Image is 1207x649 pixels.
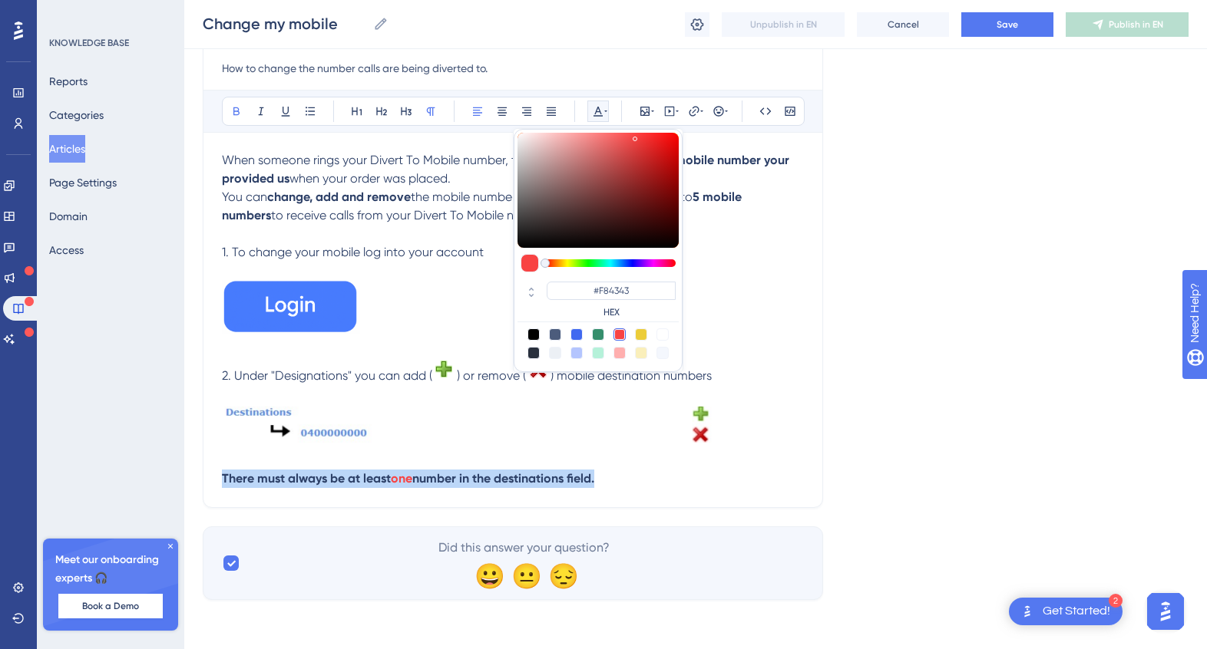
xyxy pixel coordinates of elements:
[49,68,88,95] button: Reports
[271,208,552,222] span: to receive calls from your Divert To Mobile number.
[1066,12,1189,37] button: Publish in EN
[49,37,129,49] div: KNOWLEDGE BASE
[222,368,432,383] span: 2. Under "Designations" you can add (
[267,189,411,204] strong: change, add and remove
[412,471,594,486] strong: number in the destinations field.
[55,551,166,588] span: Meet our onboarding experts 🎧
[511,563,536,588] div: 😐
[475,563,499,588] div: 😀
[49,203,88,230] button: Domain
[551,368,712,383] span: ) mobile destination numbers
[222,189,267,204] span: You can
[548,563,573,588] div: 😔
[222,59,804,77] input: Article Description
[750,18,817,31] span: Unpublish in EN
[547,306,676,318] label: HEX
[857,12,949,37] button: Cancel
[1109,18,1163,31] span: Publish in EN
[222,471,391,486] strong: There must always be at least
[36,4,96,22] span: Need Help?
[49,169,117,196] button: Page Settings
[49,135,85,163] button: Articles
[49,101,104,129] button: Categories
[289,171,451,186] span: when your order was placed.
[222,245,484,259] span: 1. To change your mobile log into your account
[411,189,693,204] span: the mobile number destination. You can add up to
[49,236,84,264] button: Access
[58,594,163,618] button: Book a Demo
[1143,588,1189,634] iframe: UserGuiding AI Assistant Launcher
[222,153,675,167] span: When someone rings your Divert To Mobile number, the call will be diverted to the
[457,368,526,383] span: ) or remove (
[1009,598,1123,625] div: Open Get Started! checklist, remaining modules: 2
[722,12,845,37] button: Unpublish in EN
[888,18,919,31] span: Cancel
[438,539,610,557] span: Did this answer your question?
[82,600,139,612] span: Book a Demo
[203,13,367,35] input: Article Name
[1043,603,1110,620] div: Get Started!
[961,12,1053,37] button: Save
[1018,602,1037,621] img: launcher-image-alternative-text
[391,471,412,486] strong: one
[1109,594,1123,608] div: 2
[997,18,1018,31] span: Save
